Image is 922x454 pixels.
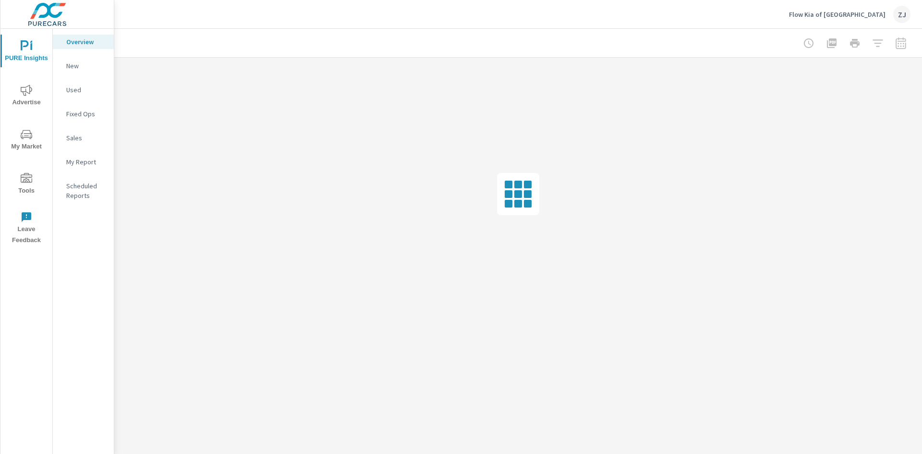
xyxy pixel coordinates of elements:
p: Flow Kia of [GEOGRAPHIC_DATA] [789,10,886,19]
p: Sales [66,133,106,143]
span: Advertise [3,85,49,108]
span: PURE Insights [3,40,49,64]
div: nav menu [0,29,52,250]
div: Overview [53,35,114,49]
div: Sales [53,131,114,145]
span: My Market [3,129,49,152]
div: Used [53,83,114,97]
div: New [53,59,114,73]
p: Scheduled Reports [66,181,106,200]
p: Overview [66,37,106,47]
p: New [66,61,106,71]
div: Scheduled Reports [53,179,114,203]
div: My Report [53,155,114,169]
span: Leave Feedback [3,211,49,246]
p: Used [66,85,106,95]
p: Fixed Ops [66,109,106,119]
span: Tools [3,173,49,196]
div: Fixed Ops [53,107,114,121]
div: ZJ [893,6,910,23]
p: My Report [66,157,106,167]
